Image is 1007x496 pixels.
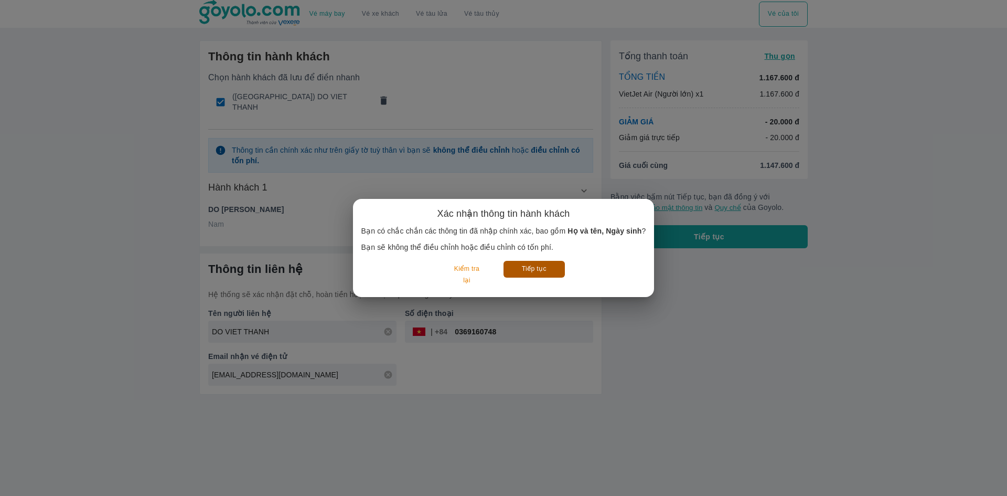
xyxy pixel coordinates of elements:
b: Họ và tên, Ngày sinh [567,227,641,235]
p: Bạn sẽ không thể điều chỉnh hoặc điều chỉnh có tốn phí. [361,242,646,252]
h6: Xác nhận thông tin hành khách [437,207,570,220]
button: Kiểm tra lại [442,261,491,289]
p: Bạn có chắc chắn các thông tin đã nhập chính xác, bao gồm ? [361,226,646,236]
button: Tiếp tục [504,261,565,277]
